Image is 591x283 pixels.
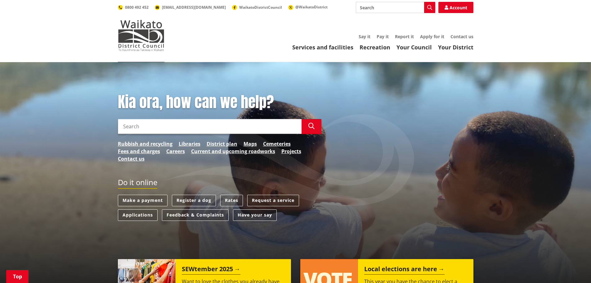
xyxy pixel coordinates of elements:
input: Search input [118,119,302,134]
a: Rates [220,195,243,206]
a: Applications [118,209,158,221]
a: Your Council [396,43,432,51]
input: Search input [356,2,435,13]
a: Recreation [360,43,390,51]
h1: Kia ora, how can we help? [118,93,321,111]
span: [EMAIL_ADDRESS][DOMAIN_NAME] [162,5,226,10]
a: Libraries [179,140,200,148]
a: Fees and charges [118,148,160,155]
a: WaikatoDistrictCouncil [232,5,282,10]
a: Careers [166,148,185,155]
span: @WaikatoDistrict [295,4,328,10]
h2: Local elections are here [364,265,445,275]
a: Current and upcoming roadworks [191,148,275,155]
iframe: Messenger Launcher [562,257,585,279]
a: Top [6,270,29,283]
a: Rubbish and recycling [118,140,172,148]
a: Services and facilities [292,43,353,51]
a: Register a dog [172,195,216,206]
a: Pay it [377,34,389,39]
a: Your District [438,43,473,51]
h2: Do it online [118,178,157,189]
a: Feedback & Complaints [162,209,229,221]
a: Account [438,2,473,13]
a: [EMAIL_ADDRESS][DOMAIN_NAME] [155,5,226,10]
a: Make a payment [118,195,168,206]
a: @WaikatoDistrict [288,4,328,10]
a: Contact us [118,155,145,162]
a: Cemeteries [263,140,291,148]
a: Projects [281,148,301,155]
a: 0800 492 452 [118,5,149,10]
img: Waikato District Council - Te Kaunihera aa Takiwaa o Waikato [118,20,164,51]
a: Report it [395,34,414,39]
a: Say it [359,34,370,39]
span: 0800 492 452 [125,5,149,10]
a: Maps [244,140,257,148]
a: Contact us [450,34,473,39]
a: Request a service [247,195,299,206]
a: Have your say [233,209,277,221]
a: District plan [207,140,237,148]
a: Apply for it [420,34,444,39]
span: WaikatoDistrictCouncil [239,5,282,10]
h2: SEWtember 2025 [182,265,240,275]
